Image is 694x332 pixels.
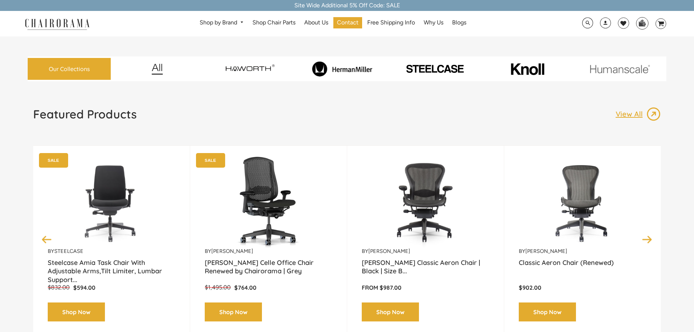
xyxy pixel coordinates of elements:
[646,107,661,121] img: image_13.png
[205,284,234,292] p: $1,495.00
[420,17,447,28] a: Why Us
[519,284,646,292] p: $902.00
[304,19,328,27] span: About Us
[519,302,576,322] a: Shop Now
[519,258,646,277] a: Classic Aeron Chair (Renewed)
[616,107,661,121] a: View All
[137,63,177,75] img: image_12.png
[362,157,489,248] img: Herman Miller Classic Aeron Chair | Black | Size B (Renewed) - chairorama
[73,284,95,292] p: $594.00
[48,284,73,292] p: $832.00
[390,63,479,74] img: PHOTO-2024-07-09-00-53-10-removebg-preview.png
[205,157,332,248] img: Herman Miller Celle Office Chair Renewed by Chairorama | Grey - chairorama
[362,284,489,292] p: From $987.00
[362,302,419,322] a: Shop Now
[48,258,175,277] a: Steelcase Amia Task Chair With Adjustable Arms,Tilt Limiter, Lumbar Support...
[616,109,646,119] p: View All
[196,17,247,28] a: Shop by Brand
[448,17,470,28] a: Blogs
[641,233,654,246] button: Next
[234,284,256,292] p: $764.00
[48,157,175,248] img: Amia Chair by chairorama.com
[367,19,415,27] span: Free Shipping Info
[333,17,362,28] a: Contact
[368,248,410,254] a: [PERSON_NAME]
[519,157,646,248] img: Classic Aeron Chair (Renewed) - chairorama
[211,248,253,254] a: [PERSON_NAME]
[28,58,111,80] a: Our Collections
[362,157,489,248] a: Herman Miller Classic Aeron Chair | Black | Size B (Renewed) - chairorama Herman Miller Classic A...
[205,302,262,322] a: Shop Now
[337,19,358,27] span: Contact
[33,107,137,127] a: Featured Products
[494,62,560,76] img: image_10_1.png
[636,17,648,28] img: WhatsApp_Image_2024-07-12_at_16.23.01.webp
[205,157,332,248] a: Herman Miller Celle Office Chair Renewed by Chairorama | Grey - chairorama Herman Miller Celle Of...
[125,17,541,31] nav: DesktopNavigation
[519,248,646,255] p: by
[205,248,332,255] p: by
[48,302,105,322] a: Shop Now
[205,158,216,163] text: SALE
[205,58,294,79] img: image_7_14f0750b-d084-457f-979a-a1ab9f6582c4.png
[362,248,489,255] p: by
[362,258,489,277] a: [PERSON_NAME] Classic Aeron Chair | Black | Size B...
[205,258,332,277] a: [PERSON_NAME] Celle Office Chair Renewed by Chairorama | Grey
[525,248,567,254] a: [PERSON_NAME]
[452,19,466,27] span: Blogs
[40,233,53,246] button: Previous
[252,19,295,27] span: Shop Chair Parts
[21,17,94,30] img: chairorama
[364,17,419,28] a: Free Shipping Info
[33,107,137,121] h1: Featured Products
[48,157,175,248] a: Amia Chair by chairorama.com Renewed Amia Chair chairorama.com
[298,61,387,77] img: image_8_173eb7e0-7579-41b4-bc8e-4ba0b8ba93e8.png
[424,19,443,27] span: Why Us
[249,17,299,28] a: Shop Chair Parts
[519,157,646,248] a: Classic Aeron Chair (Renewed) - chairorama Classic Aeron Chair (Renewed) - chairorama
[54,248,83,254] a: Steelcase
[48,158,59,163] text: SALE
[48,248,175,255] p: by
[575,65,664,74] img: image_11.png
[301,17,332,28] a: About Us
